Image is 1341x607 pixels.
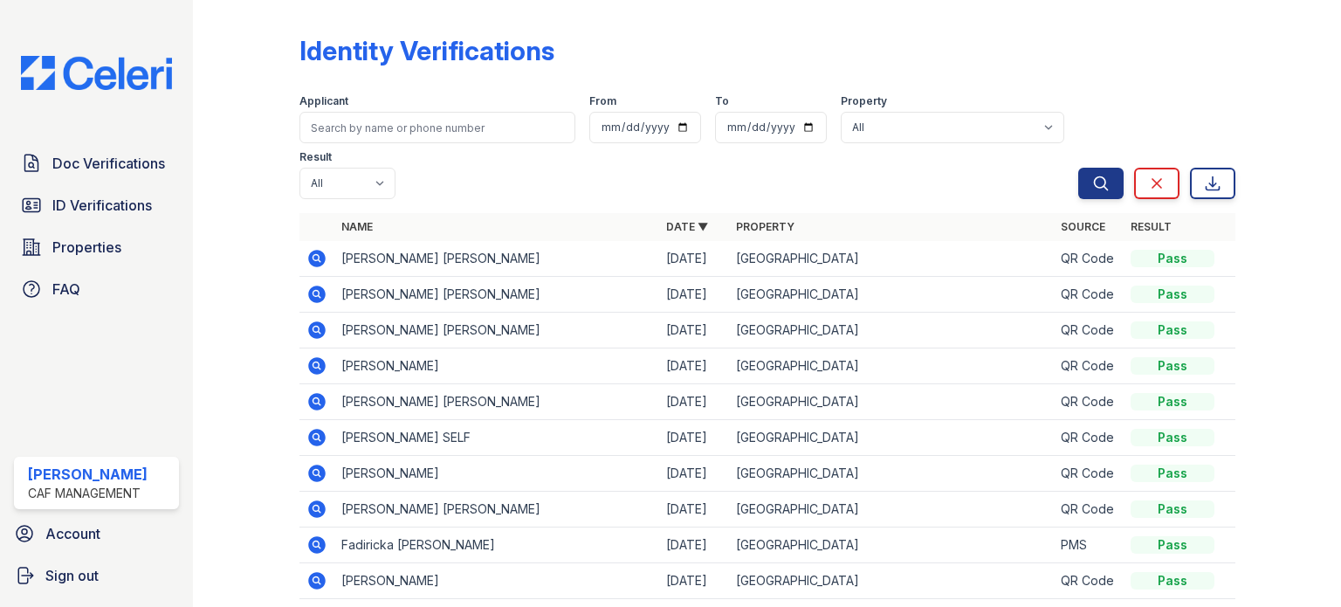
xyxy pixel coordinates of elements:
a: Sign out [7,558,186,593]
td: [DATE] [659,492,729,528]
span: Account [45,523,100,544]
td: QR Code [1054,241,1124,277]
a: Account [7,516,186,551]
a: Date ▼ [666,220,708,233]
div: Pass [1131,250,1214,267]
td: [GEOGRAPHIC_DATA] [729,528,1054,563]
td: [DATE] [659,277,729,313]
img: CE_Logo_Blue-a8612792a0a2168367f1c8372b55b34899dd931a85d93a1a3d3e32e68fde9ad4.png [7,56,186,90]
td: [DATE] [659,420,729,456]
td: [PERSON_NAME] [PERSON_NAME] [334,492,659,528]
a: ID Verifications [14,188,179,223]
div: [PERSON_NAME] [28,464,148,485]
td: [DATE] [659,313,729,348]
td: [PERSON_NAME] [PERSON_NAME] [334,241,659,277]
label: From [589,94,616,108]
td: [GEOGRAPHIC_DATA] [729,456,1054,492]
td: [GEOGRAPHIC_DATA] [729,313,1054,348]
td: [DATE] [659,528,729,563]
td: [PERSON_NAME] [334,563,659,599]
td: [GEOGRAPHIC_DATA] [729,241,1054,277]
a: FAQ [14,272,179,307]
td: QR Code [1054,313,1124,348]
td: [DATE] [659,241,729,277]
div: Identity Verifications [299,35,554,66]
td: [DATE] [659,563,729,599]
td: Fadiricka [PERSON_NAME] [334,528,659,563]
td: [DATE] [659,348,729,384]
td: [GEOGRAPHIC_DATA] [729,563,1054,599]
label: Result [299,150,332,164]
span: ID Verifications [52,195,152,216]
td: [GEOGRAPHIC_DATA] [729,492,1054,528]
td: [GEOGRAPHIC_DATA] [729,420,1054,456]
td: [PERSON_NAME] [PERSON_NAME] [334,277,659,313]
span: FAQ [52,279,80,300]
div: Pass [1131,357,1214,375]
a: Properties [14,230,179,265]
a: Name [341,220,373,233]
td: QR Code [1054,563,1124,599]
td: QR Code [1054,492,1124,528]
span: Doc Verifications [52,153,165,174]
td: [GEOGRAPHIC_DATA] [729,348,1054,384]
input: Search by name or phone number [299,112,575,143]
td: [PERSON_NAME] [PERSON_NAME] [334,313,659,348]
a: Result [1131,220,1172,233]
td: PMS [1054,528,1124,563]
td: [PERSON_NAME] [334,348,659,384]
div: Pass [1131,500,1214,518]
div: Pass [1131,465,1214,482]
td: QR Code [1054,456,1124,492]
a: Source [1061,220,1105,233]
td: QR Code [1054,277,1124,313]
div: Pass [1131,321,1214,339]
a: Doc Verifications [14,146,179,181]
td: [DATE] [659,456,729,492]
td: QR Code [1054,384,1124,420]
div: Pass [1131,286,1214,303]
td: [PERSON_NAME] [334,456,659,492]
div: CAF Management [28,485,148,502]
td: QR Code [1054,348,1124,384]
td: [PERSON_NAME] [PERSON_NAME] [334,384,659,420]
label: Applicant [299,94,348,108]
td: [GEOGRAPHIC_DATA] [729,277,1054,313]
td: [DATE] [659,384,729,420]
label: To [715,94,729,108]
a: Property [736,220,794,233]
span: Properties [52,237,121,258]
div: Pass [1131,429,1214,446]
td: [GEOGRAPHIC_DATA] [729,384,1054,420]
td: [PERSON_NAME] SELF [334,420,659,456]
div: Pass [1131,536,1214,554]
div: Pass [1131,393,1214,410]
div: Pass [1131,572,1214,590]
span: Sign out [45,565,99,586]
td: QR Code [1054,420,1124,456]
label: Property [841,94,887,108]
